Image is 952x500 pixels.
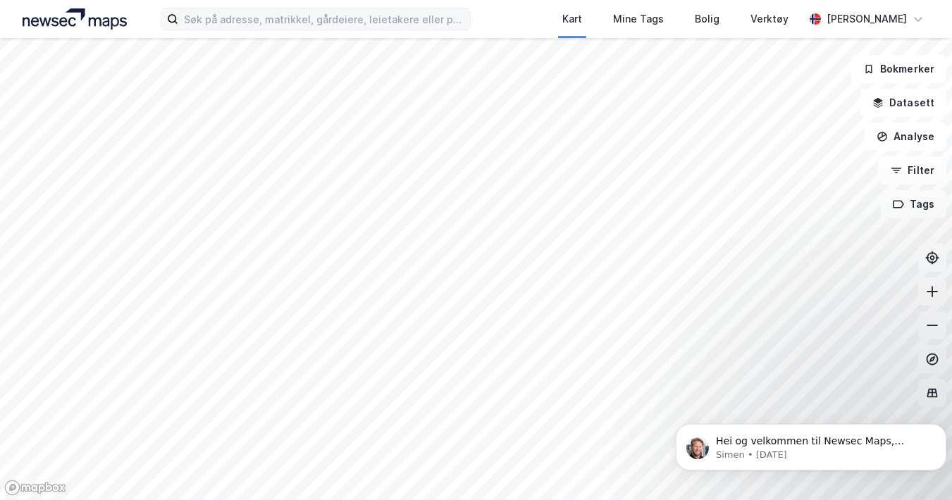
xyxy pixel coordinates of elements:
[851,55,946,83] button: Bokmerker
[613,11,664,27] div: Mine Tags
[695,11,719,27] div: Bolig
[865,123,946,151] button: Analyse
[827,11,907,27] div: [PERSON_NAME]
[178,8,470,30] input: Søk på adresse, matrikkel, gårdeiere, leietakere eller personer
[860,89,946,117] button: Datasett
[881,190,946,218] button: Tags
[562,11,582,27] div: Kart
[750,11,789,27] div: Verktøy
[4,480,66,496] a: Mapbox homepage
[879,156,946,185] button: Filter
[23,8,127,30] img: logo.a4113a55bc3d86da70a041830d287a7e.svg
[670,394,952,493] iframe: Intercom notifications message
